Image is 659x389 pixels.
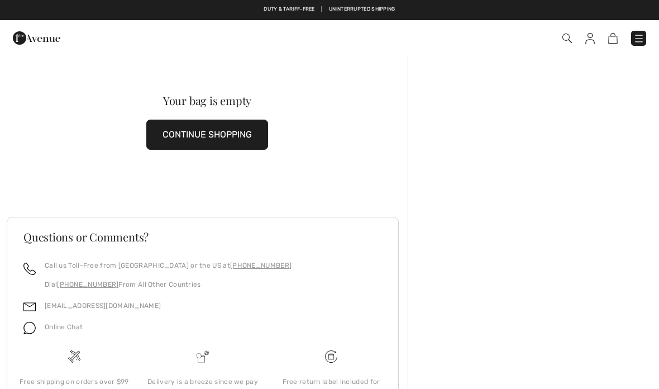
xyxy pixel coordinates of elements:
img: Search [562,34,572,43]
img: call [23,263,36,275]
img: chat [23,322,36,334]
a: 1ère Avenue [13,32,60,42]
img: Menu [633,33,644,44]
div: Your bag is empty [27,95,388,106]
img: Free shipping on orders over $99 [325,350,337,363]
a: [PHONE_NUMBER] [230,262,292,269]
button: CONTINUE SHOPPING [146,120,268,150]
span: Online Chat [45,323,83,331]
h3: Questions or Comments? [23,231,382,243]
img: email [23,301,36,313]
img: 1ère Avenue [13,27,60,49]
img: Free shipping on orders over $99 [68,350,80,363]
a: [EMAIL_ADDRESS][DOMAIN_NAME] [45,302,161,310]
p: Dial From All Other Countries [45,279,292,290]
img: Shopping Bag [608,33,618,44]
a: [PHONE_NUMBER] [57,281,118,288]
img: Delivery is a breeze since we pay the duties! [197,350,209,363]
p: Call us Toll-Free from [GEOGRAPHIC_DATA] or the US at [45,260,292,271]
img: My Info [585,33,595,44]
div: Free shipping on orders over $99 [19,377,130,387]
